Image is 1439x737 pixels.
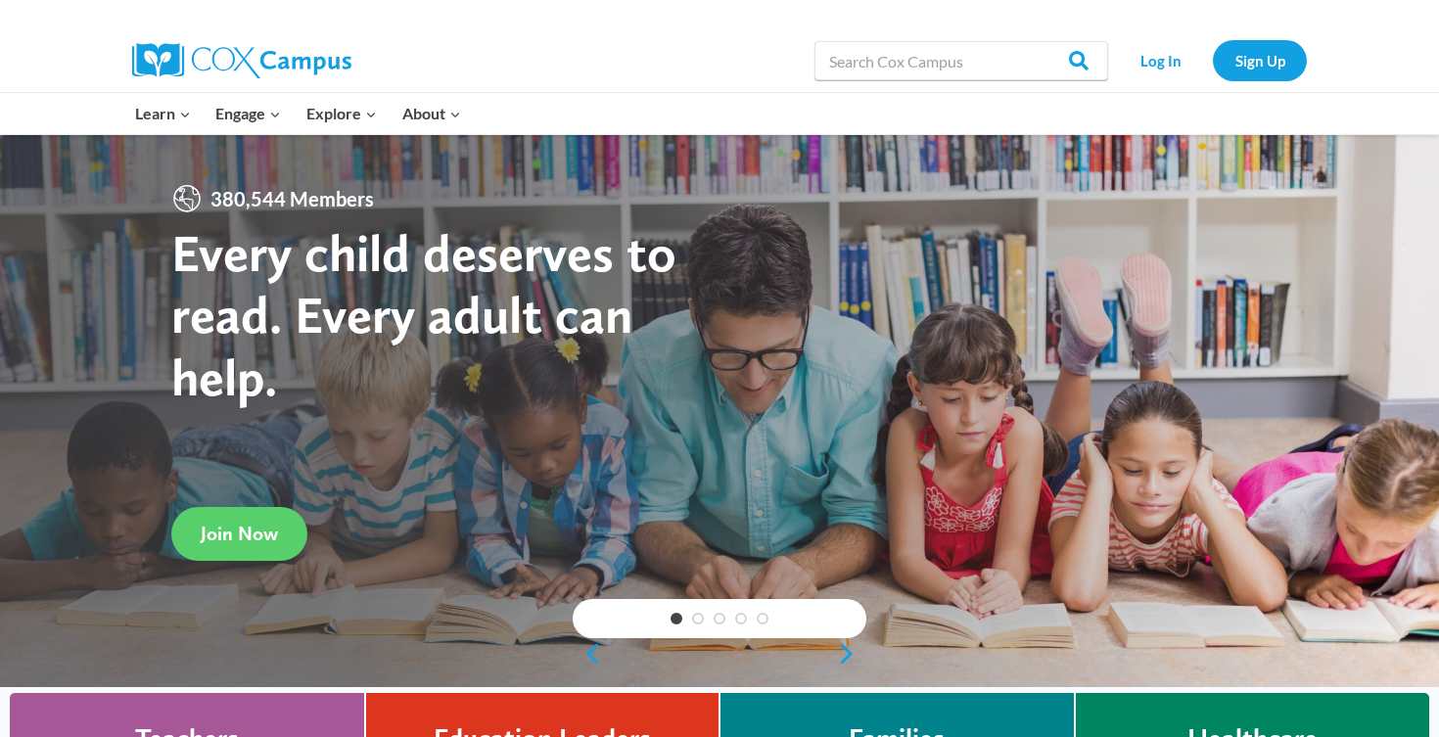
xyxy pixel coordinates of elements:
span: About [402,101,461,126]
a: Sign Up [1213,40,1307,80]
span: Join Now [201,522,278,545]
a: next [837,642,866,666]
a: Log In [1118,40,1203,80]
div: content slider buttons [573,634,866,673]
strong: Every child deserves to read. Every adult can help. [171,221,676,408]
span: Explore [306,101,377,126]
img: Cox Campus [132,43,351,78]
nav: Primary Navigation [122,93,473,134]
a: 3 [714,613,725,624]
a: Join Now [171,507,307,561]
span: 380,544 Members [203,183,382,214]
a: 4 [735,613,747,624]
a: previous [573,642,602,666]
input: Search Cox Campus [814,41,1108,80]
span: Engage [215,101,281,126]
nav: Secondary Navigation [1118,40,1307,80]
a: 5 [757,613,768,624]
a: 1 [671,613,682,624]
a: 2 [692,613,704,624]
span: Learn [135,101,191,126]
